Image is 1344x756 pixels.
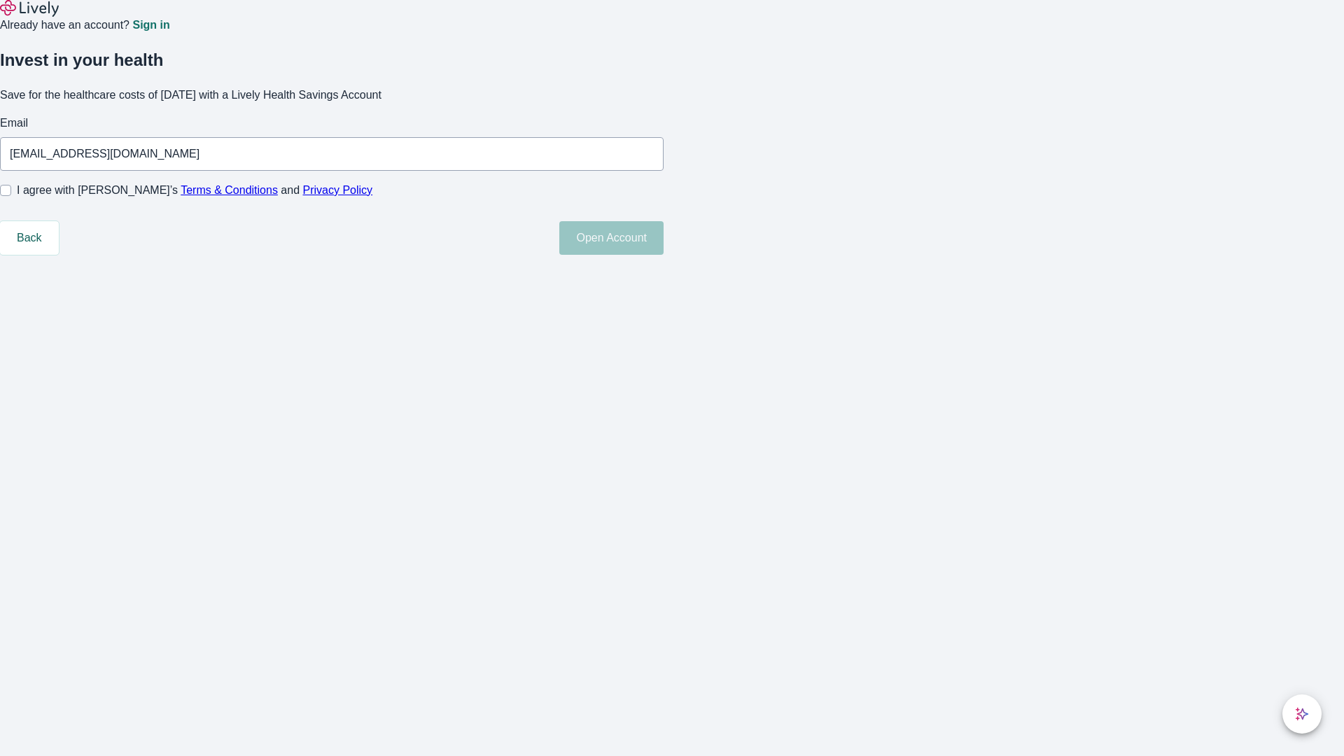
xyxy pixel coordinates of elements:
a: Privacy Policy [303,184,373,196]
span: I agree with [PERSON_NAME]’s and [17,182,372,199]
a: Terms & Conditions [181,184,278,196]
a: Sign in [132,20,169,31]
button: chat [1282,694,1322,734]
svg: Lively AI Assistant [1295,707,1309,721]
